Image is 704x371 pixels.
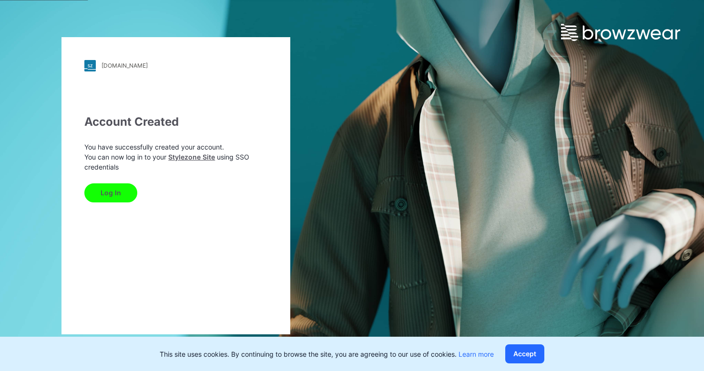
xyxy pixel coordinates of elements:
[459,350,494,358] a: Learn more
[102,62,148,69] div: [DOMAIN_NAME]
[84,152,267,172] p: You can now log in to your using SSO credentials
[160,349,494,359] p: This site uses cookies. By continuing to browse the site, you are agreeing to our use of cookies.
[505,344,544,363] button: Accept
[84,183,137,202] button: Log In
[84,142,267,152] p: You have successfully created your account.
[561,24,680,41] img: browzwear-logo.e42bd6dac1945053ebaf764b6aa21510.svg
[168,153,215,161] a: Stylezone Site
[84,60,96,71] img: stylezone-logo.562084cfcfab977791bfbf7441f1a819.svg
[84,113,267,130] div: Account Created
[84,60,267,71] a: [DOMAIN_NAME]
